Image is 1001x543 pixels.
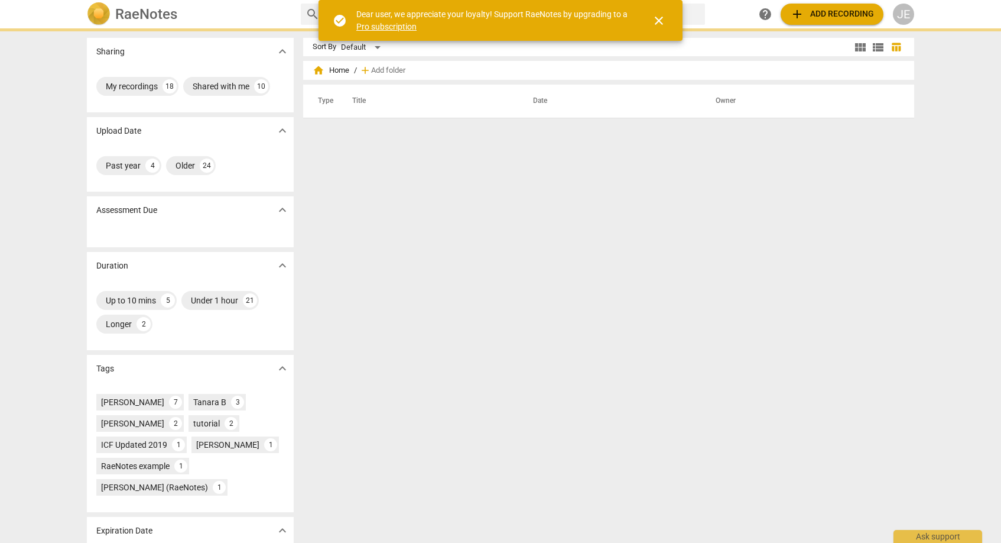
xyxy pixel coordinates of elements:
[356,22,417,31] a: Pro subscription
[101,460,170,472] div: RaeNotes example
[243,293,257,308] div: 21
[101,396,164,408] div: [PERSON_NAME]
[101,481,208,493] div: [PERSON_NAME] (RaeNotes)
[264,438,277,451] div: 1
[196,439,259,451] div: [PERSON_NAME]
[106,295,156,306] div: Up to 10 mins
[96,46,125,58] p: Sharing
[758,7,772,21] span: help
[161,293,175,308] div: 5
[333,14,347,28] span: check_circle
[519,85,701,118] th: Date
[101,439,167,451] div: ICF Updated 2019
[172,438,185,451] div: 1
[313,43,336,51] div: Sort By
[869,38,887,56] button: List view
[275,523,290,538] span: expand_more
[275,258,290,273] span: expand_more
[169,417,182,430] div: 2
[96,260,128,272] p: Duration
[359,64,371,76] span: add
[790,7,804,21] span: add
[338,85,519,118] th: Title
[275,44,290,59] span: expand_more
[106,80,158,92] div: My recordings
[274,201,291,219] button: Show more
[162,79,177,93] div: 18
[193,396,226,408] div: Tanara B
[96,363,114,375] p: Tags
[893,4,914,25] button: JE
[274,257,291,274] button: Show more
[96,525,152,537] p: Expiration Date
[101,418,164,429] div: [PERSON_NAME]
[87,2,291,26] a: LogoRaeNotes
[274,522,291,539] button: Show more
[193,80,249,92] div: Shared with me
[275,361,290,376] span: expand_more
[115,6,177,22] h2: RaeNotes
[225,417,238,430] div: 2
[254,79,268,93] div: 10
[175,160,195,172] div: Older
[701,85,902,118] th: Owner
[96,125,141,137] p: Upload Date
[652,14,666,28] span: close
[341,38,385,57] div: Default
[274,360,291,377] button: Show more
[275,203,290,217] span: expand_more
[106,160,141,172] div: Past year
[371,66,405,75] span: Add folder
[887,38,905,56] button: Table view
[193,418,220,429] div: tutorial
[274,43,291,60] button: Show more
[645,7,673,35] button: Close
[781,4,883,25] button: Upload
[136,317,151,331] div: 2
[305,7,320,21] span: search
[853,40,867,54] span: view_module
[790,7,874,21] span: Add recording
[106,318,132,330] div: Longer
[313,64,324,76] span: home
[354,66,357,75] span: /
[169,396,182,409] div: 7
[851,38,869,56] button: Tile view
[871,40,885,54] span: view_list
[275,124,290,138] span: expand_more
[96,204,157,216] p: Assessment Due
[356,8,630,33] div: Dear user, we appreciate your loyalty! Support RaeNotes by upgrading to a
[313,64,349,76] span: Home
[87,2,110,26] img: Logo
[308,85,338,118] th: Type
[200,159,214,173] div: 24
[890,41,902,53] span: table_chart
[191,295,238,306] div: Under 1 hour
[174,460,187,473] div: 1
[145,159,160,173] div: 4
[755,4,776,25] a: Help
[893,530,982,543] div: Ask support
[213,481,226,494] div: 1
[231,396,244,409] div: 3
[274,122,291,140] button: Show more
